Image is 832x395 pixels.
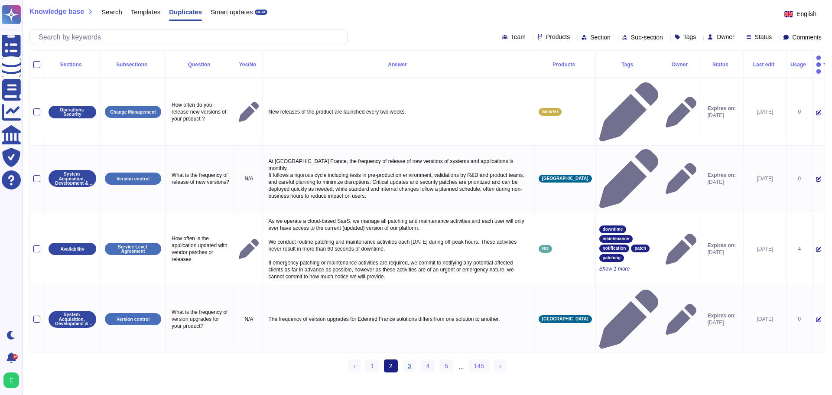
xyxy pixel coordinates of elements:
[599,265,658,272] span: Show 1 more
[266,62,531,67] div: Answer
[104,62,162,67] div: Subsections
[539,62,592,67] div: Products
[60,247,84,251] p: Availability
[546,34,570,40] span: Products
[708,105,736,112] span: Expires on:
[169,233,231,265] p: How often is the application updated with vendor patches or releases
[542,247,549,251] span: RG
[708,312,736,319] span: Expires on:
[790,108,809,115] div: 0
[266,156,531,202] p: At [GEOGRAPHIC_DATA] France, the frequency of release of new versions of systems and applications...
[211,9,253,15] span: Smart updates
[603,256,621,260] span: patching
[796,11,816,17] span: English
[239,175,259,182] p: N/A
[790,62,809,67] div: Usage
[790,175,809,182] div: 0
[169,62,231,67] div: Question
[48,62,97,67] div: Sections
[421,359,435,372] a: 4
[704,62,740,67] div: Status
[603,246,626,251] span: notification
[353,362,355,369] span: ‹
[365,359,379,372] a: 1
[117,176,149,181] p: Version control
[790,245,809,252] div: 4
[169,9,202,15] span: Duplicates
[716,34,734,40] span: Owner
[266,313,531,325] p: The frequency of version upgrades for Edenred France solutions differs from one solution to another.
[792,34,822,40] span: Comments
[708,319,736,326] span: [DATE]
[458,359,464,373] div: ...
[708,242,736,249] span: Expires on:
[542,317,588,321] span: [GEOGRAPHIC_DATA]
[52,312,93,326] p: System Acquisition, Development & Maintenance
[708,112,736,119] span: [DATE]
[747,175,783,182] div: [DATE]
[666,62,696,67] div: Owner
[101,9,122,15] span: Search
[52,108,93,117] p: Operations Security
[511,34,526,40] span: Team
[29,8,84,15] span: Knowledge base
[34,29,347,45] input: Search by keywords
[13,354,18,359] div: 9+
[266,215,531,282] p: As we operate a cloud-based SaaS, we manage all patching and maintenance activities and each user...
[590,34,611,40] span: Section
[169,170,231,188] p: What is the frequency of release of new versions?
[708,172,736,179] span: Expires on:
[708,249,736,256] span: [DATE]
[266,106,531,118] p: New releases of the product are launched every two weeks.
[131,9,160,15] span: Templates
[708,179,736,186] span: [DATE]
[169,307,231,332] p: What is the frequency of version upgrades for your product?
[747,316,783,323] div: [DATE]
[599,62,658,67] div: Tags
[631,34,663,40] span: Sub-section
[747,245,783,252] div: [DATE]
[499,362,501,369] span: ›
[2,371,25,390] button: user
[747,108,783,115] div: [DATE]
[755,34,772,40] span: Status
[439,359,453,372] a: 5
[255,10,267,15] div: BETA
[634,246,646,251] span: patch
[108,245,158,254] p: Service Level Agreement
[239,316,259,323] p: N/A
[3,372,19,388] img: user
[790,316,809,323] div: 0
[469,359,489,372] a: 145
[603,237,629,241] span: maintenance
[784,11,793,17] img: en
[52,172,93,186] p: System Acquisition, Development & Maintenance
[117,317,149,322] p: Version control
[683,34,696,40] span: Tags
[169,99,231,124] p: How often do you release new versions of your product ?
[239,62,259,67] div: Yes/No
[542,110,559,114] span: Smarter
[747,62,783,67] div: Last edit
[603,227,623,232] span: downtime
[542,176,588,181] span: [GEOGRAPHIC_DATA]
[403,359,416,372] a: 3
[384,359,398,372] span: 2
[110,110,156,114] p: Change Management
